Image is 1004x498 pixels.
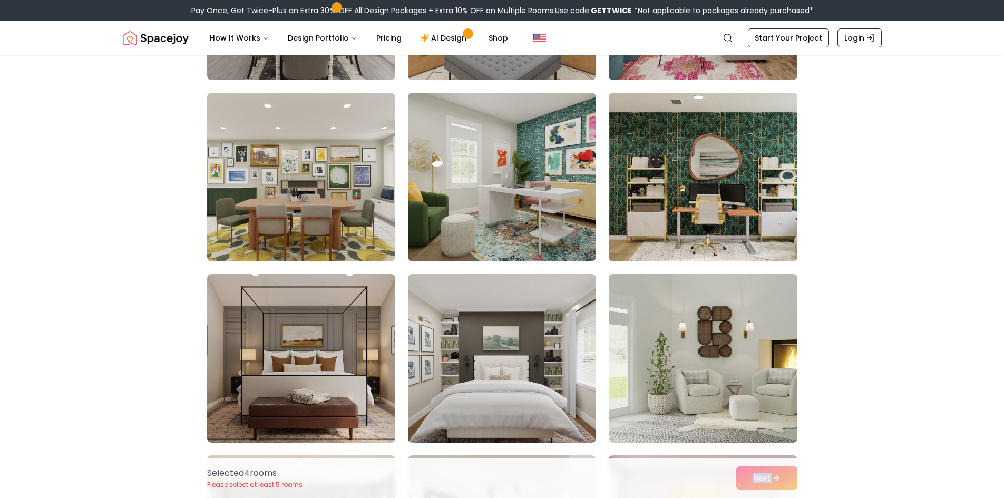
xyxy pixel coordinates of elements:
img: Room room-53 [408,274,596,443]
img: United States [533,32,546,44]
span: Use code: [555,5,632,16]
img: Room room-50 [408,93,596,261]
a: Start Your Project [748,28,829,47]
nav: Main [201,27,516,48]
div: Pay Once, Get Twice-Plus an Extra 30% OFF All Design Packages + Extra 10% OFF on Multiple Rooms. [191,5,813,16]
button: Design Portfolio [279,27,366,48]
img: Room room-54 [609,274,797,443]
a: Login [837,28,882,47]
img: Room room-52 [207,274,395,443]
a: AI Design [412,27,478,48]
img: Spacejoy Logo [123,27,189,48]
img: Room room-49 [207,93,395,261]
p: Please select at least 5 rooms [207,481,303,489]
a: Spacejoy [123,27,189,48]
button: How It Works [201,27,277,48]
a: Shop [480,27,516,48]
p: Selected 4 room s [207,467,303,480]
nav: Global [123,21,882,55]
a: Pricing [368,27,410,48]
b: GETTWICE [591,5,632,16]
span: *Not applicable to packages already purchased* [632,5,813,16]
img: Room room-51 [604,89,802,266]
